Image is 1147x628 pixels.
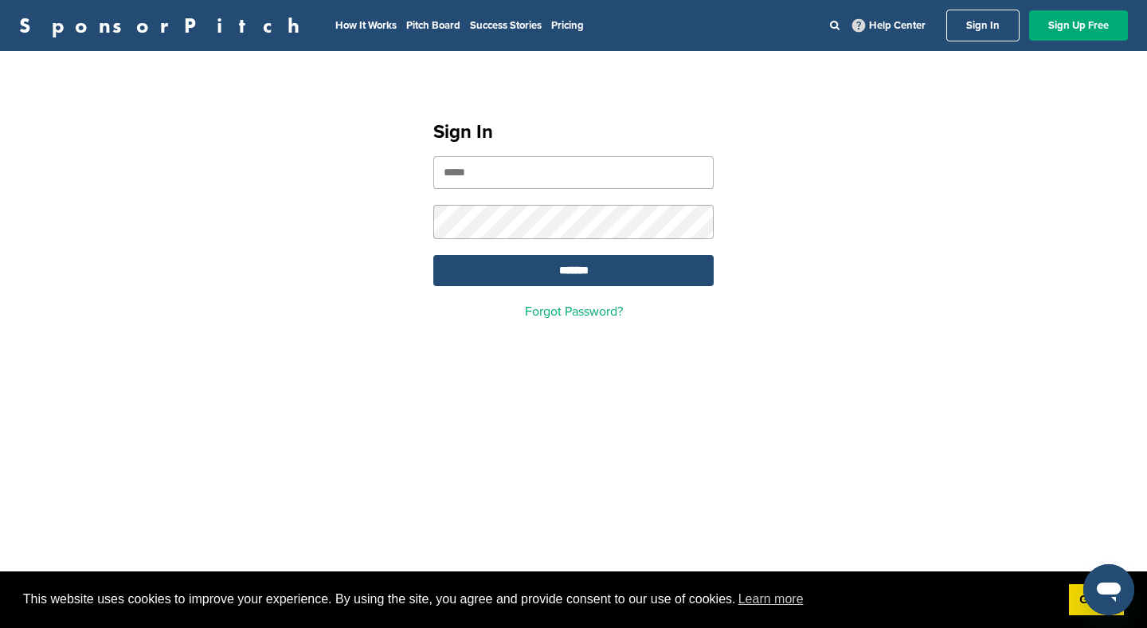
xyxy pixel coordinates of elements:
a: Sign Up Free [1029,10,1128,41]
a: learn more about cookies [736,587,806,611]
a: Forgot Password? [525,304,623,320]
h1: Sign In [433,118,714,147]
a: SponsorPitch [19,15,310,36]
a: Success Stories [470,19,542,32]
a: Sign In [946,10,1020,41]
a: Pricing [551,19,584,32]
span: This website uses cookies to improve your experience. By using the site, you agree and provide co... [23,587,1056,611]
a: Help Center [849,16,929,35]
iframe: Button to launch messaging window [1083,564,1134,615]
a: Pitch Board [406,19,460,32]
a: How It Works [335,19,397,32]
a: dismiss cookie message [1069,584,1124,616]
